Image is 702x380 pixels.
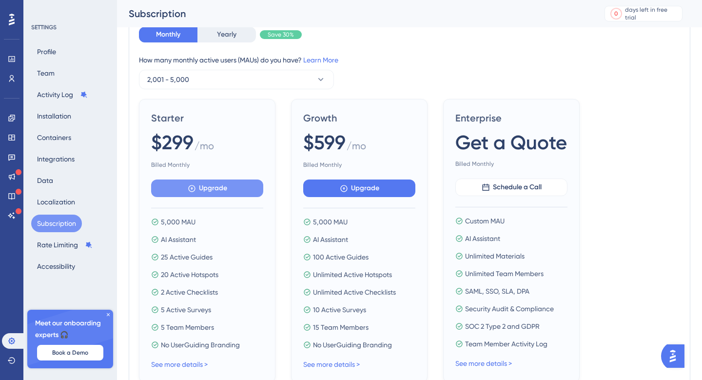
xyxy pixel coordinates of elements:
span: Unlimited Active Hotspots [313,269,392,280]
div: days left in free trial [625,6,679,21]
button: Integrations [31,150,80,168]
span: $299 [151,129,194,156]
span: Billed Monthly [455,160,567,168]
button: Upgrade [151,180,263,197]
button: Accessibility [31,258,81,275]
span: 2 Active Checklists [161,286,218,298]
span: Get a Quote [455,129,567,156]
span: Book a Demo [52,349,88,357]
button: Subscription [31,215,82,232]
span: 100 Active Guides [313,251,369,263]
span: Team Member Activity Log [465,338,547,350]
span: AI Assistant [161,234,196,245]
span: Billed Monthly [151,161,263,169]
span: Billed Monthly [303,161,415,169]
span: 5,000 MAU [313,216,348,228]
span: No UserGuiding Branding [161,339,240,351]
span: Enterprise [455,111,567,125]
iframe: UserGuiding AI Assistant Launcher [661,341,690,371]
span: 25 Active Guides [161,251,213,263]
span: Save 30% [268,31,294,39]
span: AI Assistant [465,233,500,244]
span: Growth [303,111,415,125]
button: Localization [31,193,81,211]
button: Installation [31,107,77,125]
span: 10 Active Surveys [313,304,366,316]
button: Containers [31,129,77,146]
div: Subscription [129,7,580,20]
a: See more details > [303,360,360,368]
a: See more details > [455,360,512,367]
button: Book a Demo [37,345,103,360]
span: Security Audit & Compliance [465,303,554,315]
span: AI Assistant [313,234,348,245]
span: Unlimited Team Members [465,268,544,280]
span: SOC 2 Type 2 and GDPR [465,320,540,332]
button: Schedule a Call [455,179,567,196]
span: Unlimited Active Checklists [313,286,396,298]
button: Profile [31,43,62,60]
span: / mo [347,139,366,157]
span: 5,000 MAU [161,216,195,228]
span: 5 Team Members [161,321,214,333]
button: Activity Log [31,86,94,103]
button: 2,001 - 5,000 [139,70,334,89]
span: Meet our onboarding experts 🎧 [35,318,105,341]
span: Upgrade [199,182,227,194]
button: Team [31,64,60,82]
span: Schedule a Call [493,181,542,193]
button: Yearly [197,27,256,42]
a: Learn More [303,56,338,64]
div: SETTINGS [31,23,110,31]
span: Unlimited Materials [465,250,525,262]
button: Upgrade [303,180,415,197]
span: / mo [195,139,214,157]
span: Custom MAU [465,215,505,227]
span: Starter [151,111,263,125]
span: 20 Active Hotspots [161,269,218,280]
span: SAML, SSO, SLA, DPA [465,285,529,297]
div: How many monthly active users (MAUs) do you have? [139,54,680,66]
div: 0 [614,10,618,18]
button: Monthly [139,27,197,42]
a: See more details > [151,360,208,368]
span: Upgrade [351,182,379,194]
button: Data [31,172,59,189]
button: Rate Limiting [31,236,98,254]
span: 15 Team Members [313,321,369,333]
span: 2,001 - 5,000 [147,74,189,85]
span: 5 Active Surveys [161,304,211,316]
span: $599 [303,129,346,156]
span: No UserGuiding Branding [313,339,392,351]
